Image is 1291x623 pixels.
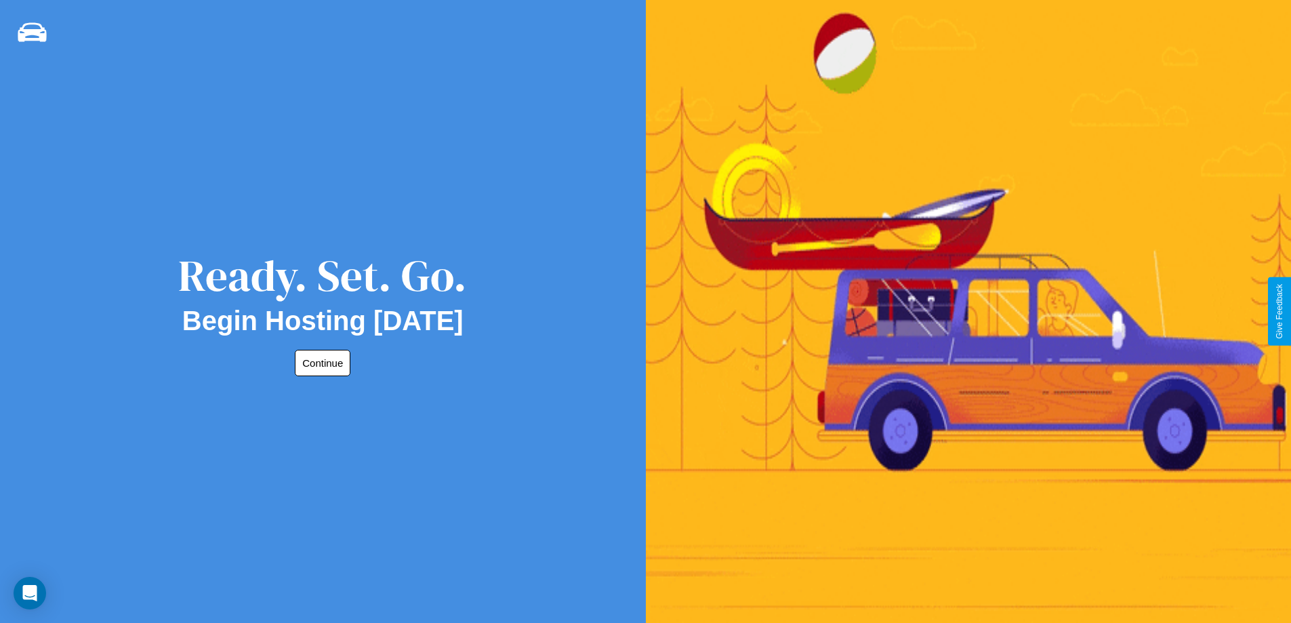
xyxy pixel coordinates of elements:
h2: Begin Hosting [DATE] [182,306,464,336]
div: Ready. Set. Go. [178,245,467,306]
div: Give Feedback [1275,284,1284,339]
button: Continue [295,350,350,376]
div: Open Intercom Messenger [14,577,46,609]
